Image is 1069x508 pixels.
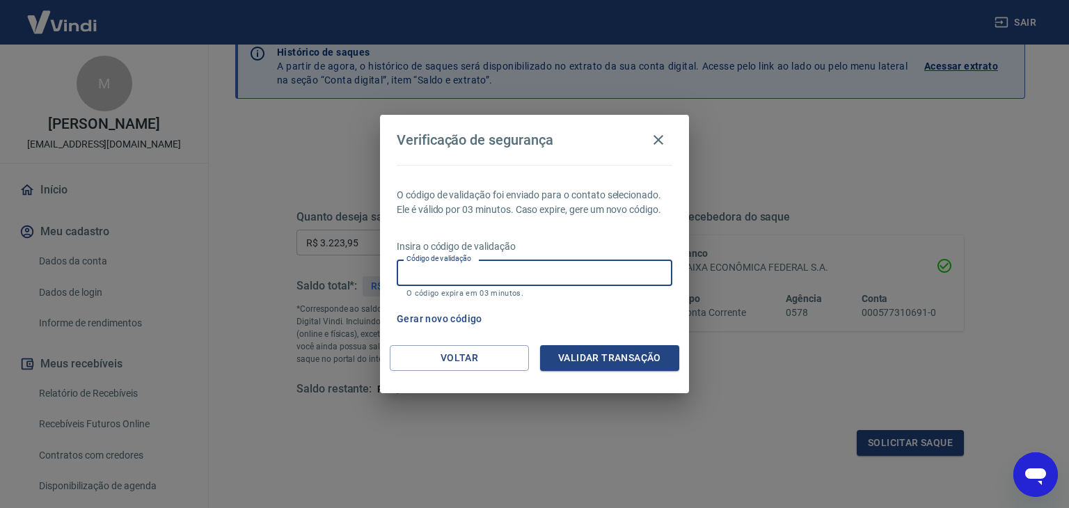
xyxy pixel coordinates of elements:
[391,306,488,332] button: Gerar novo código
[397,188,672,217] p: O código de validação foi enviado para o contato selecionado. Ele é válido por 03 minutos. Caso e...
[406,289,663,298] p: O código expira em 03 minutos.
[390,345,529,371] button: Voltar
[1013,452,1058,497] iframe: Button to launch messaging window
[397,239,672,254] p: Insira o código de validação
[406,253,471,264] label: Código de validação
[397,132,553,148] h4: Verificação de segurança
[540,345,679,371] button: Validar transação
